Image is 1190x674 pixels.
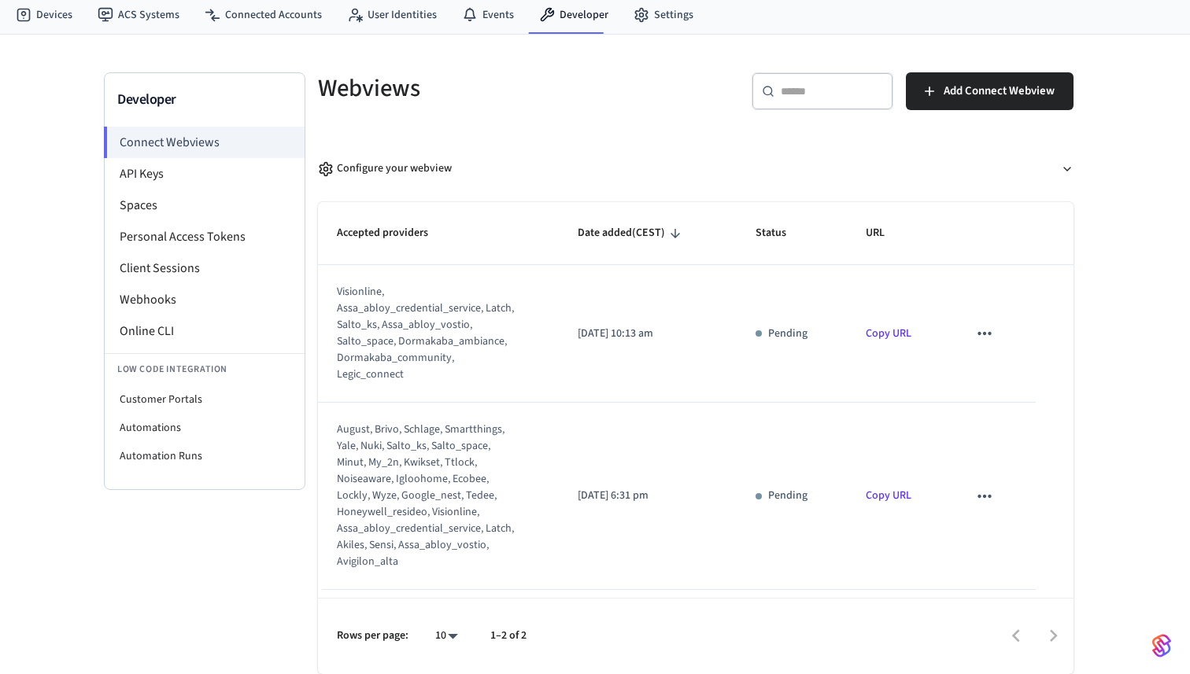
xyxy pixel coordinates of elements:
[318,160,452,177] div: Configure your webview
[866,488,911,503] a: Copy URL
[578,326,718,342] p: [DATE] 10:13 am
[105,284,305,315] li: Webhooks
[318,72,686,105] h5: Webviews
[756,221,807,245] span: Status
[192,1,334,29] a: Connected Accounts
[337,221,449,245] span: Accepted providers
[117,89,292,111] h3: Developer
[105,385,305,414] li: Customer Portals
[85,1,192,29] a: ACS Systems
[105,252,305,284] li: Client Sessions
[578,221,686,245] span: Date added(CEST)
[105,190,305,221] li: Spaces
[427,624,465,647] div: 10
[105,315,305,347] li: Online CLI
[105,158,305,190] li: API Keys
[337,628,408,644] p: Rows per page:
[578,488,718,504] p: [DATE] 6:31 pm
[105,221,305,252] li: Personal Access Tokens
[1152,633,1171,658] img: SeamLogoGradient.69752ec5.svg
[449,1,527,29] a: Events
[527,1,621,29] a: Developer
[768,488,807,504] p: Pending
[105,353,305,385] li: Low Code Integration
[866,221,905,245] span: URL
[337,422,519,570] div: august, brivo, schlage, smartthings, yale, nuki, salto_ks, salto_space, minut, my_2n, kwikset, tt...
[334,1,449,29] a: User Identities
[318,148,1074,190] button: Configure your webview
[3,1,85,29] a: Devices
[621,1,706,29] a: Settings
[337,284,519,383] div: visionline, assa_abloy_credential_service, latch, salto_ks, assa_abloy_vostio, salto_space, dorma...
[906,72,1074,110] button: Add Connect Webview
[105,414,305,442] li: Automations
[866,326,911,341] a: Copy URL
[105,442,305,470] li: Automation Runs
[768,326,807,342] p: Pending
[104,127,305,158] li: Connect Webviews
[318,202,1074,590] table: sticky table
[944,81,1055,101] span: Add Connect Webview
[490,628,527,644] p: 1–2 of 2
